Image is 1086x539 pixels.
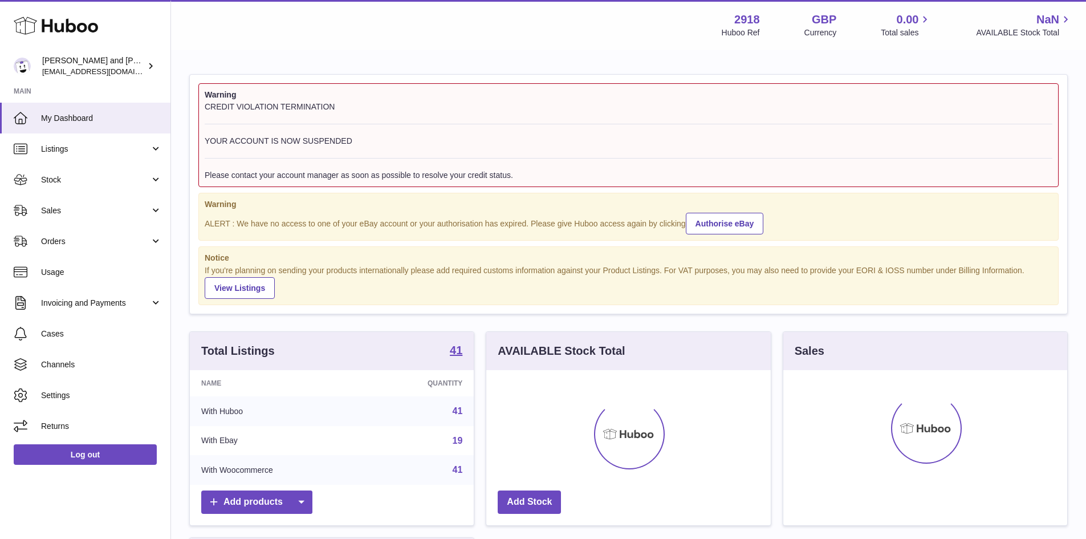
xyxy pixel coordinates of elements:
th: Name [190,370,366,396]
span: Sales [41,205,150,216]
span: Orders [41,236,150,247]
span: AVAILABLE Stock Total [976,27,1072,38]
span: Usage [41,267,162,278]
a: Authorise eBay [686,213,764,234]
span: NaN [1036,12,1059,27]
a: View Listings [205,277,275,299]
a: Add products [201,491,312,514]
strong: Warning [205,199,1052,210]
h3: Sales [795,343,824,359]
span: [EMAIL_ADDRESS][DOMAIN_NAME] [42,67,168,76]
span: My Dashboard [41,113,162,124]
a: 0.00 Total sales [881,12,932,38]
div: [PERSON_NAME] and [PERSON_NAME] [DOMAIN_NAME] [42,55,145,77]
div: CREDIT VIOLATION TERMINATION YOUR ACCOUNT IS NOW SUSPENDED Please contact your account manager as... [205,102,1052,181]
a: 19 [453,436,463,445]
a: Log out [14,444,157,465]
a: 41 [450,345,462,358]
span: Returns [41,421,162,432]
div: Currency [804,27,837,38]
strong: GBP [812,12,836,27]
strong: Notice [205,253,1052,264]
td: With Ebay [190,426,366,456]
strong: 41 [450,345,462,356]
td: With Woocommerce [190,455,366,485]
div: If you're planning on sending your products internationally please add required customs informati... [205,265,1052,299]
a: Add Stock [498,491,561,514]
a: 41 [453,406,463,416]
th: Quantity [366,370,474,396]
span: Total sales [881,27,932,38]
img: internalAdmin-2918@internal.huboo.com [14,58,31,75]
h3: AVAILABLE Stock Total [498,343,625,359]
h3: Total Listings [201,343,275,359]
span: Cases [41,329,162,339]
div: ALERT : We have no access to one of your eBay account or your authorisation has expired. Please g... [205,211,1052,234]
span: Stock [41,175,150,185]
a: NaN AVAILABLE Stock Total [976,12,1072,38]
span: Invoicing and Payments [41,298,150,309]
td: With Huboo [190,396,366,426]
span: Listings [41,144,150,155]
strong: Warning [205,90,1052,100]
span: Settings [41,390,162,401]
div: Huboo Ref [722,27,760,38]
span: 0.00 [897,12,919,27]
strong: 2918 [734,12,760,27]
a: 41 [453,465,463,475]
span: Channels [41,359,162,370]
